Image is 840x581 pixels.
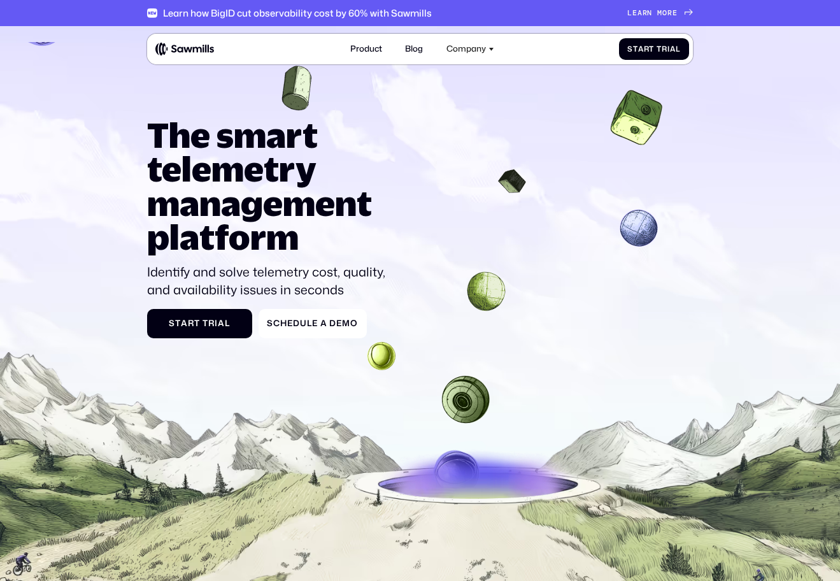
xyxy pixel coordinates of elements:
[273,319,280,329] span: c
[215,319,218,329] span: i
[627,9,632,18] span: L
[188,319,194,329] span: r
[163,8,432,19] div: Learn how BigID cut observability cost by 60% with Sawmills
[312,319,318,329] span: e
[667,45,670,54] span: i
[267,319,273,329] span: S
[208,319,215,329] span: r
[225,319,230,329] span: l
[673,9,678,18] span: e
[440,38,501,61] div: Company
[147,118,391,254] h1: The smart telemetry management platform
[259,309,367,338] a: ScheduleaDemo
[280,319,287,329] span: h
[644,45,650,54] span: r
[147,309,252,338] a: StartTrial
[399,38,429,61] a: Blog
[203,319,208,329] span: T
[643,9,648,18] span: r
[637,9,643,18] span: a
[169,319,175,329] span: S
[344,38,388,61] a: Product
[619,38,689,60] a: StartTrial
[287,319,293,329] span: e
[336,319,342,329] span: e
[218,319,225,329] span: a
[194,319,200,329] span: t
[147,263,391,298] p: Identify and solve telemetry cost, quality, and availability issues in seconds
[657,9,662,18] span: m
[627,9,693,18] a: Learnmore
[662,45,667,54] span: r
[350,319,358,329] span: o
[175,319,181,329] span: t
[632,9,637,18] span: e
[638,45,644,54] span: a
[300,319,307,329] span: u
[647,9,652,18] span: n
[662,9,667,18] span: o
[181,319,188,329] span: a
[342,319,350,329] span: m
[633,45,638,54] span: t
[676,45,681,54] span: l
[627,45,633,54] span: S
[446,44,486,54] div: Company
[307,319,312,329] span: l
[329,319,336,329] span: D
[657,45,662,54] span: T
[670,45,676,54] span: a
[320,319,327,329] span: a
[649,45,654,54] span: t
[293,319,300,329] span: d
[667,9,673,18] span: r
